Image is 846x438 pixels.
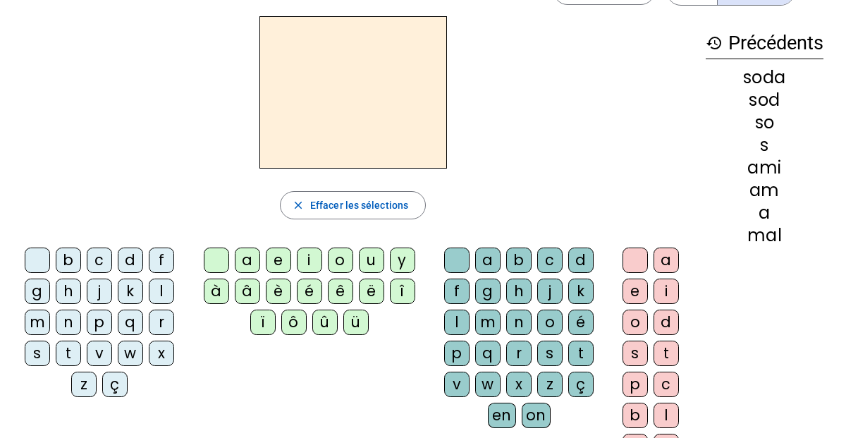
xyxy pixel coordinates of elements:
div: e [266,248,291,273]
div: x [506,372,532,397]
div: so [706,114,823,131]
div: p [87,310,112,335]
div: d [654,310,679,335]
div: mal [706,227,823,244]
div: û [312,310,338,335]
div: o [623,310,648,335]
div: e [623,279,648,304]
mat-icon: history [706,35,723,51]
div: o [328,248,353,273]
div: n [506,310,532,335]
div: b [623,403,648,428]
div: q [475,341,501,366]
div: en [488,403,516,428]
div: c [537,248,563,273]
div: k [568,279,594,304]
div: ô [281,310,307,335]
h3: Précédents [706,28,823,59]
div: t [568,341,594,366]
div: î [390,279,415,304]
div: s [25,341,50,366]
mat-icon: close [292,199,305,212]
div: l [149,279,174,304]
div: z [537,372,563,397]
div: on [522,403,551,428]
div: g [25,279,50,304]
div: u [359,248,384,273]
div: g [475,279,501,304]
div: t [654,341,679,366]
div: b [506,248,532,273]
span: Effacer les sélections [310,197,408,214]
div: i [654,279,679,304]
div: r [149,310,174,335]
div: h [506,279,532,304]
div: z [71,372,97,397]
div: t [56,341,81,366]
div: è [266,279,291,304]
div: w [118,341,143,366]
div: a [654,248,679,273]
div: a [475,248,501,273]
div: p [623,372,648,397]
div: c [87,248,112,273]
div: am [706,182,823,199]
div: é [297,279,322,304]
button: Effacer les sélections [280,191,426,219]
div: w [475,372,501,397]
div: j [537,279,563,304]
div: ë [359,279,384,304]
div: c [654,372,679,397]
div: soda [706,69,823,86]
div: f [444,279,470,304]
div: r [506,341,532,366]
div: l [444,310,470,335]
div: s [537,341,563,366]
div: v [444,372,470,397]
div: m [475,310,501,335]
div: y [390,248,415,273]
div: à [204,279,229,304]
div: o [537,310,563,335]
div: j [87,279,112,304]
div: v [87,341,112,366]
div: p [444,341,470,366]
div: q [118,310,143,335]
div: n [56,310,81,335]
div: a [235,248,260,273]
div: ami [706,159,823,176]
div: k [118,279,143,304]
div: ï [250,310,276,335]
div: h [56,279,81,304]
div: s [706,137,823,154]
div: ç [102,372,128,397]
div: i [297,248,322,273]
div: d [568,248,594,273]
div: a [706,205,823,221]
div: f [149,248,174,273]
div: ç [568,372,594,397]
div: l [654,403,679,428]
div: s [623,341,648,366]
div: â [235,279,260,304]
div: m [25,310,50,335]
div: ü [343,310,369,335]
div: sod [706,92,823,109]
div: b [56,248,81,273]
div: é [568,310,594,335]
div: ê [328,279,353,304]
div: x [149,341,174,366]
div: d [118,248,143,273]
